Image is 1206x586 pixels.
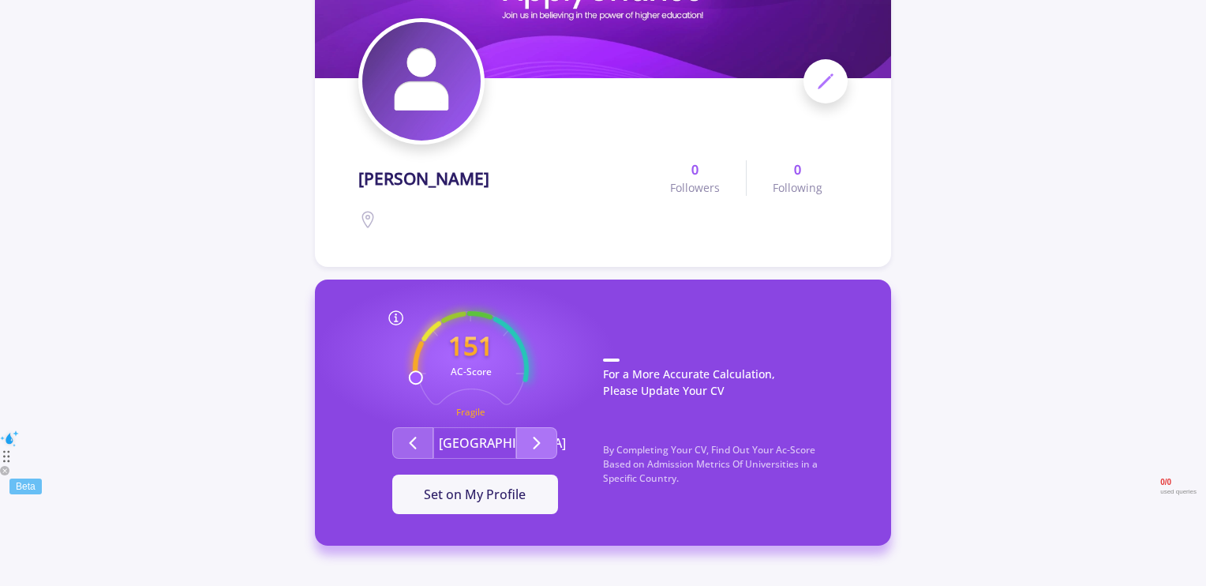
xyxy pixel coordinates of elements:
b: 0 [794,160,801,179]
span: Following [773,179,822,196]
text: Fragile [456,407,485,419]
span: 0 / 0 [1160,478,1197,488]
div: Second group [346,427,603,459]
p: By Completing Your CV, Find Out Your Ac-Score Based on Admission Metrics Of Universities in a Spe... [603,443,860,501]
text: AC-Score [451,365,492,378]
span: Followers [670,179,720,196]
span: Set on My Profile [424,486,526,503]
button: Set on My Profile [392,475,558,514]
text: 151 [448,328,493,363]
span: used queries [1160,488,1197,496]
b: 0 [691,160,699,179]
p: For a More Accurate Calculation, Please Update Your CV [603,359,860,415]
button: [GEOGRAPHIC_DATA] [433,427,516,459]
span: [PERSON_NAME] [358,167,489,192]
div: Beta [9,479,42,494]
